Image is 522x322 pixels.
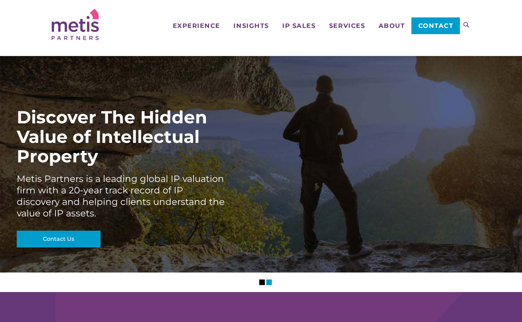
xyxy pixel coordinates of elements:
span: About [379,23,405,29]
span: Services [329,23,365,29]
img: Metis Partners [52,9,99,40]
span: Insights [233,23,269,29]
span: IP Sales [282,23,315,29]
div: Discover The Hidden Value of Intellectual Property [17,108,226,166]
li: Slider Page 1 [259,279,265,285]
a: Contact Us [17,231,100,247]
li: Slider Page 2 [266,279,272,285]
span: Contact [418,23,454,29]
div: Metis Partners is a leading global IP valuation firm with a 20-year track record of IP discovery ... [17,173,226,219]
a: Contact [411,17,460,34]
span: Experience [173,23,220,29]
